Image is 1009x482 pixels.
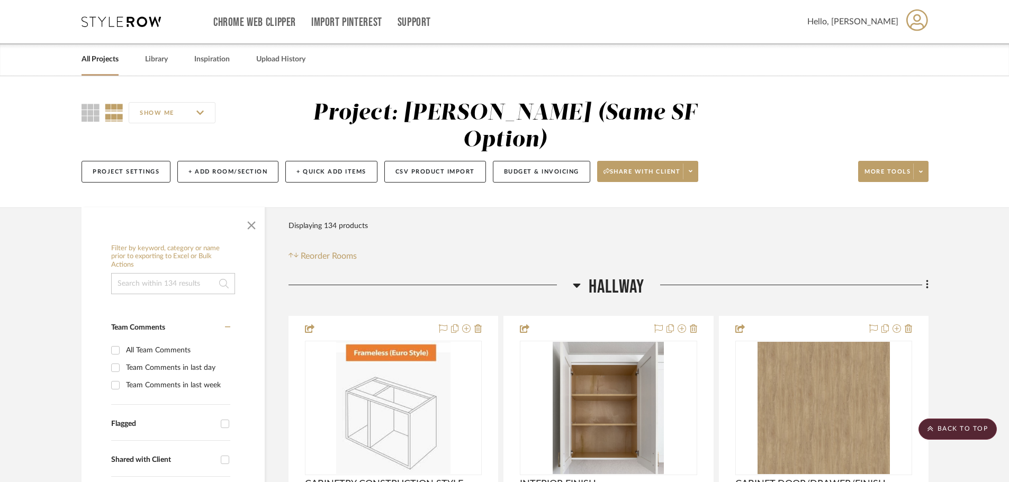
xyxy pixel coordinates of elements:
a: Chrome Web Clipper [213,18,296,27]
div: Project: [PERSON_NAME] (Same SF Option) [313,102,697,151]
span: Hallway [589,276,644,298]
button: CSV Product Import [384,161,486,183]
button: Budget & Invoicing [493,161,590,183]
button: + Quick Add Items [285,161,377,183]
a: All Projects [82,52,119,67]
a: Support [398,18,431,27]
span: More tools [864,168,911,184]
button: Reorder Rooms [289,250,357,262]
div: Shared with Client [111,456,215,465]
span: Hello, [PERSON_NAME] [807,15,898,28]
img: CABINETRY CONSTRUCTION STYLE [336,342,451,474]
div: Displaying 134 products [289,215,368,237]
img: INTERIOR FINISH [553,342,664,474]
span: Reorder Rooms [301,250,357,262]
button: More tools [858,161,929,182]
button: Project Settings [82,161,170,183]
a: Import Pinterest [311,18,382,27]
button: + Add Room/Section [177,161,278,183]
input: Search within 134 results [111,273,235,294]
div: Team Comments in last day [126,359,228,376]
div: Team Comments in last week [126,377,228,394]
div: All Team Comments [126,342,228,359]
h6: Filter by keyword, category or name prior to exporting to Excel or Bulk Actions [111,244,235,269]
a: Library [145,52,168,67]
span: Share with client [603,168,681,184]
a: Upload History [256,52,305,67]
a: Inspiration [194,52,230,67]
button: Share with client [597,161,699,182]
scroll-to-top-button: BACK TO TOP [918,419,997,440]
button: Close [241,213,262,234]
span: Team Comments [111,324,165,331]
div: Flagged [111,420,215,429]
img: CABINET DOOR/DRAWER/FINISH PANEL [758,342,890,474]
